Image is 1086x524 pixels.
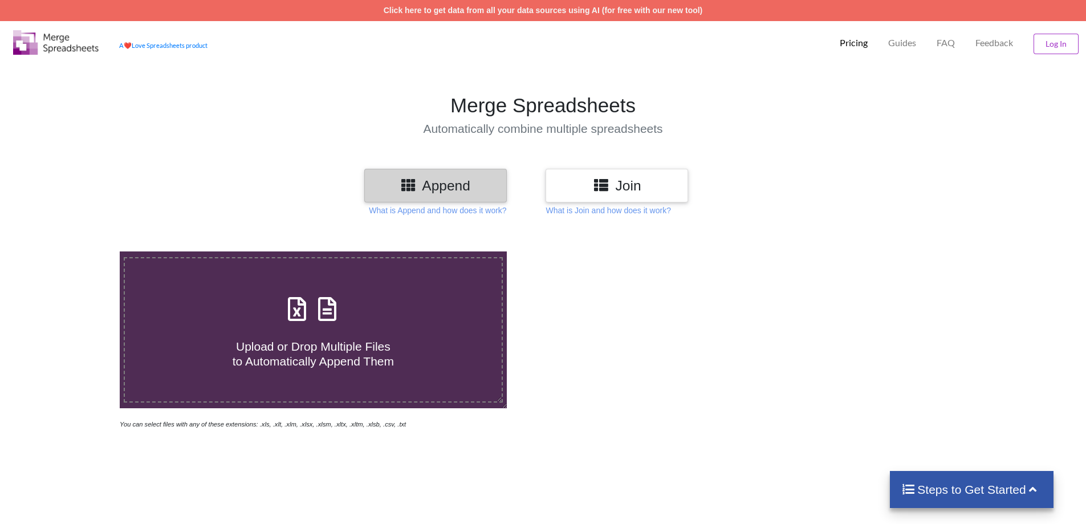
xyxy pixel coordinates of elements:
span: Upload or Drop Multiple Files to Automatically Append Them [233,340,394,367]
p: What is Join and how does it work? [546,205,670,216]
p: What is Append and how does it work? [369,205,506,216]
a: AheartLove Spreadsheets product [119,42,208,49]
span: heart [124,42,132,49]
h3: Join [554,177,680,194]
img: Logo.png [13,30,99,55]
h4: Steps to Get Started [901,482,1042,497]
a: Click here to get data from all your data sources using AI (for free with our new tool) [384,6,703,15]
span: Feedback [975,38,1013,47]
i: You can select files with any of these extensions: .xls, .xlt, .xlm, .xlsx, .xlsm, .xltx, .xltm, ... [120,421,406,428]
h3: Append [373,177,498,194]
p: FAQ [937,37,955,49]
p: Pricing [840,37,868,49]
p: Guides [888,37,916,49]
button: Log In [1034,34,1079,54]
